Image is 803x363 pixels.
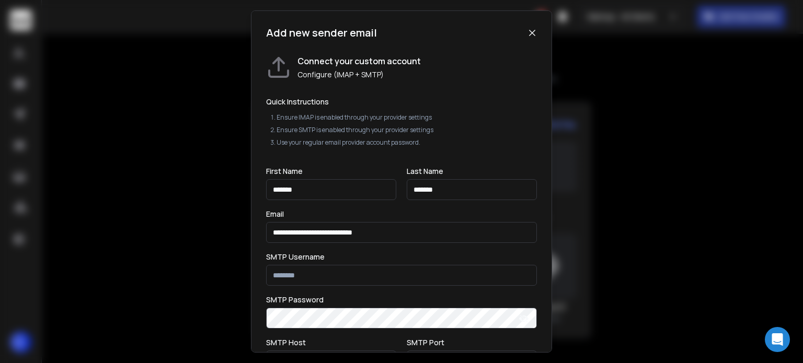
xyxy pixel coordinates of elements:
label: Email [266,210,284,218]
label: First Name [266,168,303,175]
h1: Connect your custom account [297,55,421,67]
label: SMTP Password [266,296,324,303]
li: Use your regular email provider account password. [277,138,537,147]
div: Open Intercom Messenger [765,327,790,352]
li: Ensure SMTP is enabled through your provider settings [277,126,537,134]
label: SMTP Port [407,339,444,346]
p: Configure (IMAP + SMTP) [297,69,421,80]
h1: Add new sender email [266,26,377,40]
label: SMTP Username [266,253,325,261]
label: SMTP Host [266,339,306,346]
label: Last Name [407,168,443,175]
li: Ensure IMAP is enabled through your provider settings [277,113,537,122]
h2: Quick Instructions [266,97,537,107]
